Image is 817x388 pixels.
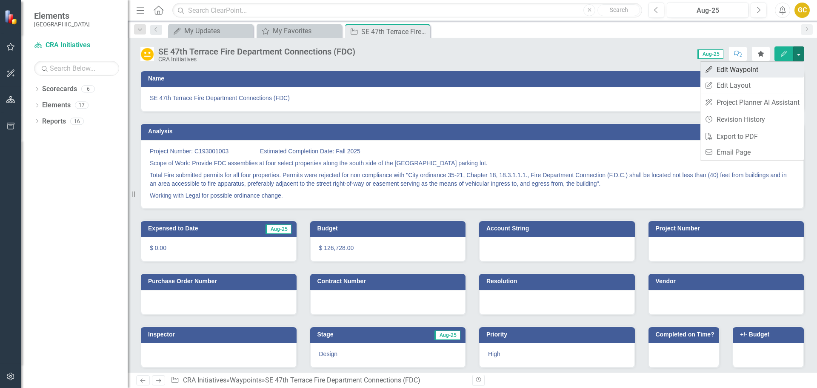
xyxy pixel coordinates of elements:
div: » » [171,376,466,385]
a: CRA Initiatives [183,376,226,384]
div: 6 [81,86,95,93]
div: SE 47th Terrace Fire Department Connections (FDC) [265,376,420,384]
a: Waypoints [230,376,262,384]
button: Search [597,4,640,16]
h3: Resolution [486,278,631,285]
div: 16 [70,118,84,125]
h3: Priority [486,331,631,338]
div: SE 47th Terrace Fire Department Connections (FDC) [158,47,355,56]
a: Email Page [700,144,804,160]
div: CRA Initiatives [158,56,355,63]
a: Project Planner AI Assistant [700,95,804,110]
span: High [488,351,500,357]
a: Scorecards [42,84,77,94]
a: Reports [42,117,66,126]
a: Revision History [700,112,804,127]
p: Project Number: C193001003 Estimated Completion Date: Fall 2025 [150,147,795,157]
div: SE 47th Terrace Fire Department Connections (FDC) [361,26,428,37]
div: 17 [75,102,89,109]
span: Aug-25 [697,49,723,59]
span: Design [319,351,338,357]
div: My Updates [184,26,251,36]
a: Edit Waypoint [700,62,804,78]
p: Total Fire submitted permits for all four properties. Permits were rejected for non compliance wi... [150,169,795,190]
h3: Project Number [656,225,800,232]
a: Edit Layout [700,78,804,93]
span: Search [610,6,628,13]
small: [GEOGRAPHIC_DATA] [34,21,90,28]
h3: Vendor [656,278,800,285]
p: Working with Legal for possible ordinance change. [150,190,795,200]
input: Search Below... [34,61,119,76]
span: Aug-25 [434,331,460,340]
h3: Analysis [148,128,459,135]
h3: Stage [317,331,372,338]
a: Elements [42,101,71,110]
h3: Contract Number [317,278,462,285]
input: Search ClearPoint... [172,3,642,18]
p: Scope of Work: Provide FDC assemblies at four select properties along the south side of the [GEOG... [150,157,795,169]
span: $ 0.00 [150,244,166,251]
div: My Favorites [273,26,340,36]
h3: Expensed to Date [148,225,242,232]
h3: Purchase Order Number [148,278,292,285]
img: In Progress [140,47,154,61]
button: Aug-25 [667,3,748,18]
h3: Name [148,75,800,82]
div: Aug-25 [670,6,746,16]
span: Aug-25 [266,224,291,234]
a: My Favorites [259,26,340,36]
button: GC [794,3,810,18]
h3: +/- Budget [740,331,800,338]
a: CRA Initiatives [34,40,119,50]
a: Export to PDF [700,129,804,144]
h3: Inspector [148,331,292,338]
span: SE 47th Terrace Fire Department Connections (FDC) [150,94,795,102]
h3: Completed on Time? [656,331,715,338]
span: $ 126,728.00 [319,244,354,251]
span: Elements [34,11,90,21]
a: My Updates [170,26,251,36]
h3: Account String [486,225,631,232]
img: ClearPoint Strategy [4,9,20,25]
h3: Budget [317,225,462,232]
